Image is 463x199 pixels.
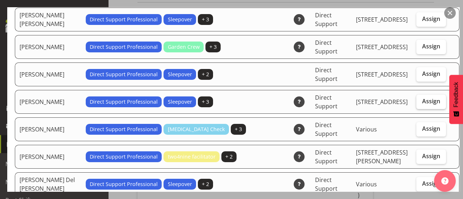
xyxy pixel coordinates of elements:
span: Direct Support [315,11,337,28]
span: Sleepover [168,180,192,188]
td: [PERSON_NAME] [15,145,81,169]
span: Various [356,180,377,188]
span: Sleepover [168,70,192,78]
span: Direct Support Professional [90,153,158,161]
td: [PERSON_NAME] [PERSON_NAME] [15,8,81,31]
button: Feedback - Show survey [449,75,463,124]
td: [PERSON_NAME] [15,117,81,141]
span: + 2 [202,70,209,78]
span: Assign [422,152,440,160]
span: Direct Support Professional [90,70,158,78]
span: [STREET_ADDRESS] [356,98,408,106]
span: Garden Crew [168,43,200,51]
span: + 3 [209,43,217,51]
img: help-xxl-2.png [441,177,449,185]
span: + 3 [202,98,209,106]
span: + 2 [202,180,209,188]
span: + 3 [202,16,209,23]
span: Direct Support Professional [90,98,158,106]
span: + 2 [225,153,233,161]
span: Sleepover [168,16,192,23]
span: Direct Support [315,176,337,192]
span: Direct Support Professional [90,43,158,51]
span: [STREET_ADDRESS][PERSON_NAME] [356,148,408,165]
td: [PERSON_NAME] [15,35,81,59]
span: Various [356,125,377,133]
span: Assign [422,43,440,50]
span: Assign [422,98,440,105]
span: Direct Support [315,66,337,83]
span: Direct Support [315,94,337,110]
span: Feedback [453,82,459,107]
td: [PERSON_NAME] Del [PERSON_NAME] [15,172,81,196]
span: Direct Support [315,39,337,55]
span: Direct Support Professional [90,125,158,133]
span: Direct Support Professional [90,16,158,23]
span: [STREET_ADDRESS] [356,43,408,51]
span: Direct Support [315,121,337,138]
span: Assign [422,70,440,77]
span: two4nine facilitator [168,153,216,161]
span: [STREET_ADDRESS] [356,70,408,78]
span: Direct Support [315,148,337,165]
span: [MEDICAL_DATA] Check [168,125,225,133]
span: Sleepover [168,98,192,106]
span: + 3 [235,125,242,133]
span: Assign [422,125,440,132]
span: [STREET_ADDRESS] [356,16,408,23]
td: [PERSON_NAME] [15,62,81,86]
span: Assign [422,15,440,22]
span: Direct Support Professional [90,180,158,188]
td: [PERSON_NAME] [15,90,81,114]
span: Assign [422,180,440,187]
